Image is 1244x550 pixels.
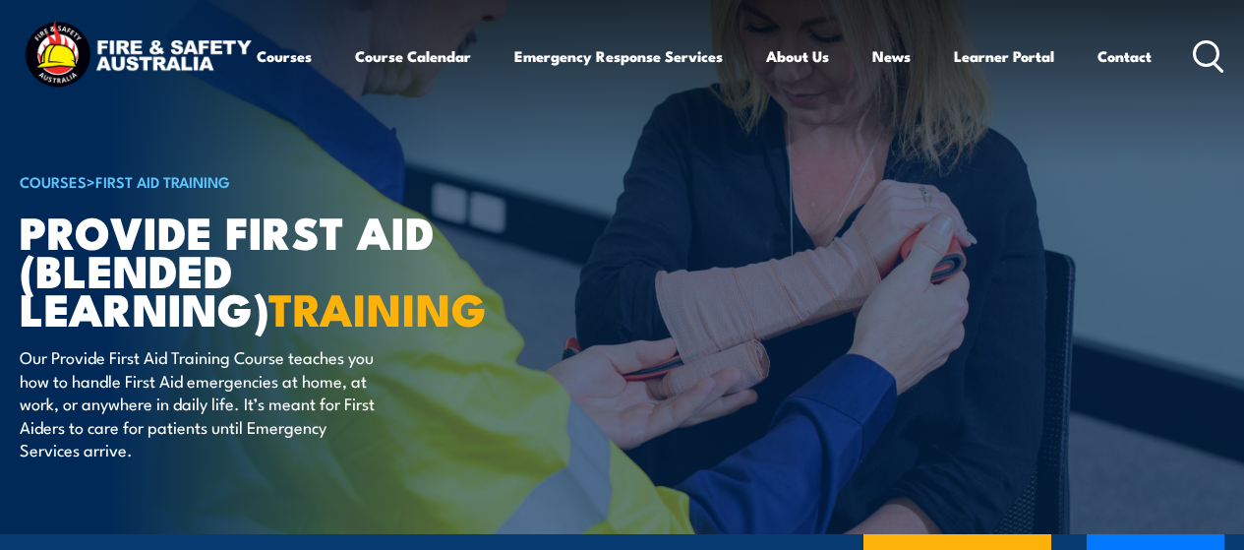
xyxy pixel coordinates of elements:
[20,212,505,327] h1: Provide First Aid (Blended Learning)
[20,170,87,192] a: COURSES
[872,32,911,80] a: News
[514,32,723,80] a: Emergency Response Services
[268,274,487,341] strong: TRAINING
[20,169,505,193] h6: >
[954,32,1054,80] a: Learner Portal
[766,32,829,80] a: About Us
[1097,32,1152,80] a: Contact
[355,32,471,80] a: Course Calendar
[20,345,379,460] p: Our Provide First Aid Training Course teaches you how to handle First Aid emergencies at home, at...
[95,170,230,192] a: First Aid Training
[257,32,312,80] a: Courses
